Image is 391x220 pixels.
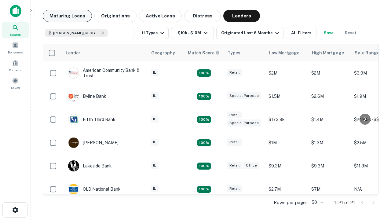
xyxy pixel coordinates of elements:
div: Byline Bank [68,91,106,102]
div: OLD National Bank [68,184,121,195]
th: Capitalize uses an advanced AI algorithm to match your search with the best lender. The match sco... [184,44,224,61]
a: Search [2,22,29,38]
td: $9.3M [308,154,351,178]
div: IL [151,69,159,76]
td: $7M [308,178,351,201]
div: Lender [66,49,80,57]
div: Retail [227,139,242,146]
p: Rows per page: [274,199,307,206]
div: Matching Properties: 3, hasApolloMatch: undefined [197,93,211,100]
button: Originated Last 6 Months [216,27,283,39]
th: High Mortgage [308,44,351,61]
button: $10k - $10M [171,27,214,39]
span: Saved [11,85,20,90]
div: Matching Properties: 2, hasApolloMatch: undefined [197,139,211,147]
div: IL [151,116,159,123]
td: $2.7M [265,178,308,201]
div: Special Purpose [227,92,261,99]
div: Special Purpose [227,119,261,127]
img: picture [68,184,79,194]
td: $2M [308,61,351,85]
div: Retail [227,112,242,119]
td: $2.6M [308,85,351,108]
img: picture [68,68,79,78]
div: Lakeside Bank [68,160,112,171]
th: Types [224,44,265,61]
div: Types [228,49,240,57]
button: All Filters [286,27,316,39]
span: [PERSON_NAME][GEOGRAPHIC_DATA], [GEOGRAPHIC_DATA] [53,30,99,36]
button: 11 Types [137,27,169,39]
div: American Community Bank & Trust [68,68,141,79]
div: Sale Range [355,49,379,57]
div: IL [151,185,159,192]
span: Contacts [9,68,21,72]
div: IL [151,92,159,99]
td: $1M [265,131,308,154]
div: Matching Properties: 2, hasApolloMatch: undefined [197,69,211,77]
button: Lenders [223,10,260,22]
th: Low Mortgage [265,44,308,61]
div: IL [151,162,159,169]
td: $1.5M [265,85,308,108]
td: $2M [265,61,308,85]
td: $173.9k [265,108,308,131]
div: Matching Properties: 2, hasApolloMatch: undefined [197,186,211,193]
button: Distress [184,10,221,22]
td: $1.3M [308,131,351,154]
button: Maturing Loans [43,10,92,22]
div: High Mortgage [312,49,344,57]
button: Save your search to get updates of matches that match your search criteria. [319,27,338,39]
p: L B [71,163,76,169]
a: Saved [2,75,29,91]
button: Originations [94,10,137,22]
span: Search [10,32,21,37]
div: Geography [151,49,175,57]
button: Reset [341,27,360,39]
div: Matching Properties: 3, hasApolloMatch: undefined [197,163,211,170]
div: Capitalize uses an advanced AI algorithm to match your search with the best lender. The match sco... [188,50,220,56]
div: Fifth Third Bank [68,114,115,125]
td: $1.4M [308,108,351,131]
img: picture [68,137,79,148]
img: picture [68,91,79,101]
th: Lender [62,44,148,61]
a: Borrowers [2,39,29,56]
td: $9.3M [265,154,308,178]
button: Active Loans [139,10,182,22]
div: Originated Last 6 Months [221,29,281,37]
p: 1–21 of 21 [334,199,355,206]
th: Geography [148,44,184,61]
div: Low Mortgage [269,49,299,57]
div: Matching Properties: 2, hasApolloMatch: undefined [197,116,211,123]
div: Retail [227,162,242,169]
div: [PERSON_NAME] [68,137,119,148]
div: 50 [309,198,324,207]
div: Retail [227,69,242,76]
span: Borrowers [8,50,23,55]
h6: Match Score [188,50,218,56]
img: capitalize-icon.png [10,5,21,17]
iframe: Chat Widget [360,171,391,200]
div: Retail [227,185,242,192]
a: Contacts [2,57,29,74]
img: picture [68,114,79,125]
div: Office [243,162,259,169]
div: IL [151,139,159,146]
